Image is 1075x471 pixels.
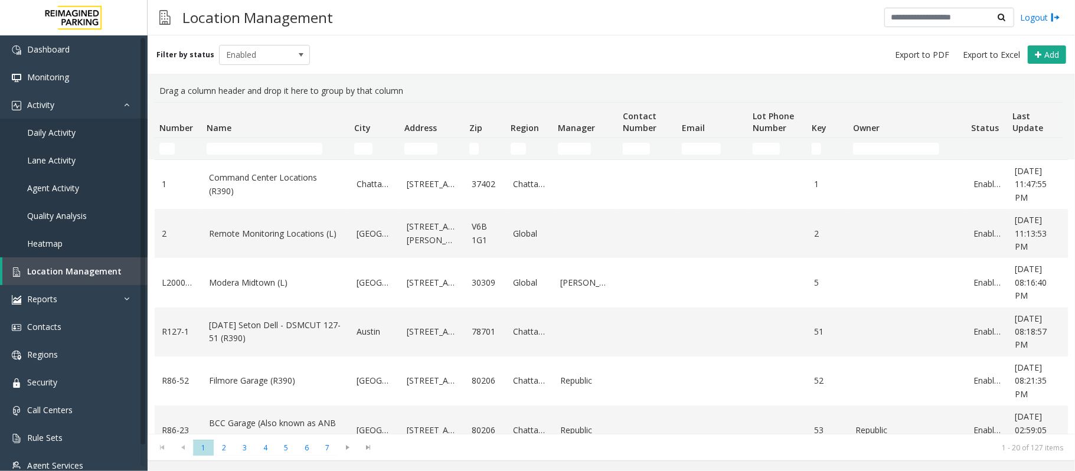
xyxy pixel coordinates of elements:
span: Page 1 [193,440,214,456]
img: 'icon' [12,406,21,416]
span: Regions [27,349,58,360]
span: Add [1044,49,1059,60]
a: 80206 [472,424,499,437]
td: Lot Phone Number Filter [748,138,807,159]
span: Page 6 [296,440,317,456]
span: Location Management [27,266,122,277]
a: Location Management [2,257,148,285]
span: [DATE] 08:16:40 PM [1015,263,1047,301]
span: Export to PDF [895,49,949,61]
a: Enabled [973,276,1001,289]
span: Page 2 [214,440,234,456]
img: pageIcon [159,3,171,32]
input: Zip Filter [469,143,479,155]
a: 51 [814,325,841,338]
a: Modera Midtown (L) [209,276,342,289]
a: [STREET_ADDRESS][PERSON_NAME] [407,220,458,247]
img: 'icon' [12,267,21,277]
td: Owner Filter [848,138,966,159]
div: Drag a column header and drop it here to group by that column [155,80,1068,102]
img: 'icon' [12,462,21,471]
span: Quality Analysis [27,210,87,221]
input: Lot Phone Number Filter [753,143,780,155]
span: Region [511,122,539,133]
input: Email Filter [682,143,721,155]
a: Chattanooga [513,374,546,387]
a: 37402 [472,178,499,191]
button: Export to Excel [958,47,1025,63]
span: Go to the last page [361,443,377,452]
a: [STREET_ADDRESS] [407,178,458,191]
a: 30309 [472,276,499,289]
span: Number [159,122,193,133]
input: Region Filter [511,143,526,155]
a: R86-23 [162,424,195,437]
span: Contacts [27,321,61,332]
a: Republic [855,424,959,437]
button: Add [1028,45,1066,64]
label: Filter by status [156,50,214,60]
a: [DATE] Seton Dell - DSMCUT 127-51 (R390) [209,319,342,345]
h3: Location Management [177,3,339,32]
a: Filmore Garage (R390) [209,374,342,387]
a: Chattanooga [357,178,393,191]
a: 5 [814,276,841,289]
a: Chattanooga [513,178,546,191]
span: Agent Activity [27,182,79,194]
td: Email Filter [677,138,748,159]
a: 80206 [472,374,499,387]
span: [DATE] 11:47:55 PM [1015,165,1047,203]
a: Chattanooga [513,325,546,338]
span: Address [404,122,437,133]
input: Manager Filter [558,143,591,155]
a: [DATE] 11:13:53 PM [1015,214,1060,253]
input: Key Filter [812,143,821,155]
span: Page 7 [317,440,338,456]
span: [DATE] 08:18:57 PM [1015,313,1047,351]
a: Enabled [973,178,1001,191]
span: Page 3 [234,440,255,456]
span: Activity [27,99,54,110]
span: Security [27,377,57,388]
span: Lane Activity [27,155,76,166]
img: 'icon' [12,73,21,83]
td: City Filter [349,138,400,159]
img: 'icon' [12,378,21,388]
span: Manager [558,122,595,133]
a: Remote Monitoring Locations (L) [209,227,342,240]
td: Last Update Filter [1008,138,1067,159]
a: [DATE] 02:59:05 AM [1015,410,1060,450]
a: [DATE] 08:18:57 PM [1015,312,1060,352]
td: Number Filter [155,138,202,159]
td: Contact Number Filter [618,138,677,159]
span: Call Centers [27,404,73,416]
img: 'icon' [12,351,21,360]
span: Monitoring [27,71,69,83]
input: Name Filter [207,143,322,155]
span: [DATE] 02:59:05 AM [1015,411,1047,449]
a: Republic [560,424,611,437]
a: 1 [814,178,841,191]
td: Status Filter [966,138,1008,159]
a: 52 [814,374,841,387]
a: BCC Garage (Also known as ANB Garage) (R390) [209,417,342,443]
a: Global [513,276,546,289]
span: Key [812,122,826,133]
span: Dashboard [27,44,70,55]
span: Heatmap [27,238,63,249]
a: Enabled [973,227,1001,240]
input: City Filter [354,143,373,155]
a: 78701 [472,325,499,338]
kendo-pager-info: 1 - 20 of 127 items [386,443,1063,453]
span: Page 4 [255,440,276,456]
input: Number Filter [159,143,175,155]
span: Zip [469,122,482,133]
a: [DATE] 08:21:35 PM [1015,361,1060,401]
a: Enabled [973,374,1001,387]
td: Zip Filter [465,138,506,159]
span: City [354,122,371,133]
span: Enabled [220,45,292,64]
a: [GEOGRAPHIC_DATA] [357,374,393,387]
a: [DATE] 11:47:55 PM [1015,165,1060,204]
td: Key Filter [807,138,848,159]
